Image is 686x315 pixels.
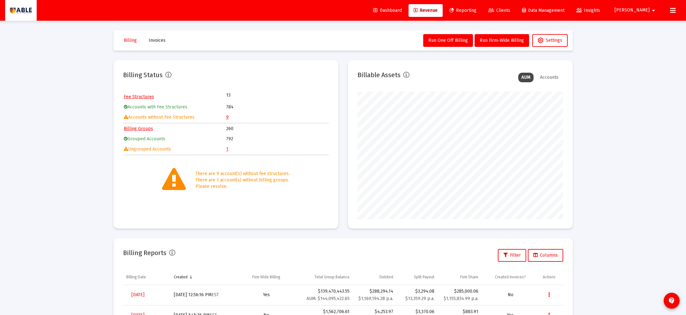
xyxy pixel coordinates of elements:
[358,296,393,301] small: $1,169,194.28 p.a.
[241,292,291,298] div: Yes
[314,275,350,280] div: Total Group Balance
[353,269,396,285] td: Column Debited
[482,269,540,285] td: Column Created Invoices?
[226,102,328,112] td: 784
[174,275,188,280] div: Created
[119,34,142,47] button: Billing
[238,269,295,285] td: Column Firm Wide Billing
[532,34,568,47] button: Settings
[485,292,536,298] div: No
[126,289,150,301] a: [DATE]
[409,4,443,17] a: Revenue
[438,269,482,285] td: Column Firm Share
[498,249,526,262] button: Filter
[543,275,556,280] div: Actions
[149,38,166,43] span: Invoices
[414,275,434,280] div: Split Payout
[226,134,328,144] td: 792
[356,288,393,295] div: $288,294.14
[356,309,393,315] div: $4,253.97
[195,183,290,190] div: Please resolve.
[537,73,562,82] div: Accounts
[483,4,515,17] a: Clients
[123,269,171,285] td: Column Billing Date
[528,249,563,262] button: Columns
[405,296,434,301] small: $13,359.29 p.a.
[124,102,226,112] td: Accounts with Fee Structures
[518,73,534,82] div: AUM
[480,38,524,43] span: Run Firm-Wide Billing
[174,292,235,298] div: [DATE] 12:56:16 PM
[123,248,166,258] h2: Billing Reports
[252,275,280,280] div: Firm Wide Billing
[400,288,434,302] div: $3,294.08
[615,8,650,13] span: [PERSON_NAME]
[423,34,473,47] button: Run One Off Billing
[571,4,605,17] a: Insights
[124,134,226,144] td: Grouped Accounts
[195,177,290,183] div: There are 1 account(s) without billing groups.
[123,70,163,80] h2: Billing Status
[171,269,238,285] td: Column Created
[124,38,137,43] span: Billing
[444,4,482,17] a: Reporting
[460,275,478,280] div: Firm Share
[668,297,675,304] mat-icon: contact_support
[368,4,407,17] a: Dashboard
[144,34,171,47] button: Invoices
[226,146,228,152] a: 1
[495,275,526,280] div: Created Invoices?
[306,296,350,301] small: AUM: $144,095,422.65
[522,8,564,13] span: Data Management
[124,94,154,99] a: Fee Structures
[10,4,32,17] img: Dashboard
[195,171,290,177] div: There are 9 account(s) without fee structures.
[373,8,402,13] span: Dashboard
[380,275,393,280] div: Debited
[298,288,350,302] div: $139,470,443.55
[533,253,558,258] span: Columns
[124,113,226,122] td: Accounts without Fee Structures
[226,124,328,134] td: 260
[441,288,478,295] div: $285,000.06
[441,309,478,315] div: $883.91
[449,8,476,13] span: Reporting
[124,144,226,154] td: Ungrouped Accounts
[475,34,529,47] button: Run Firm-Wide Billing
[226,114,229,120] a: 9
[503,253,521,258] span: Filter
[358,70,401,80] h2: Billable Assets
[211,292,219,297] small: EST
[414,8,438,13] span: Revenue
[124,126,153,131] a: Billing Groups
[538,38,562,43] span: Settings
[295,269,353,285] td: Column Total Group Balance
[650,4,657,17] mat-icon: arrow_drop_down
[428,38,468,43] span: Run One Off Billing
[540,269,563,285] td: Column Actions
[517,4,570,17] a: Data Management
[488,8,510,13] span: Clients
[396,269,438,285] td: Column Split Payout
[131,292,144,297] span: [DATE]
[226,92,277,99] td: 13
[576,8,600,13] span: Insights
[444,296,478,301] small: $1,155,834.99 p.a.
[607,4,665,17] button: [PERSON_NAME]
[126,275,146,280] div: Billing Date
